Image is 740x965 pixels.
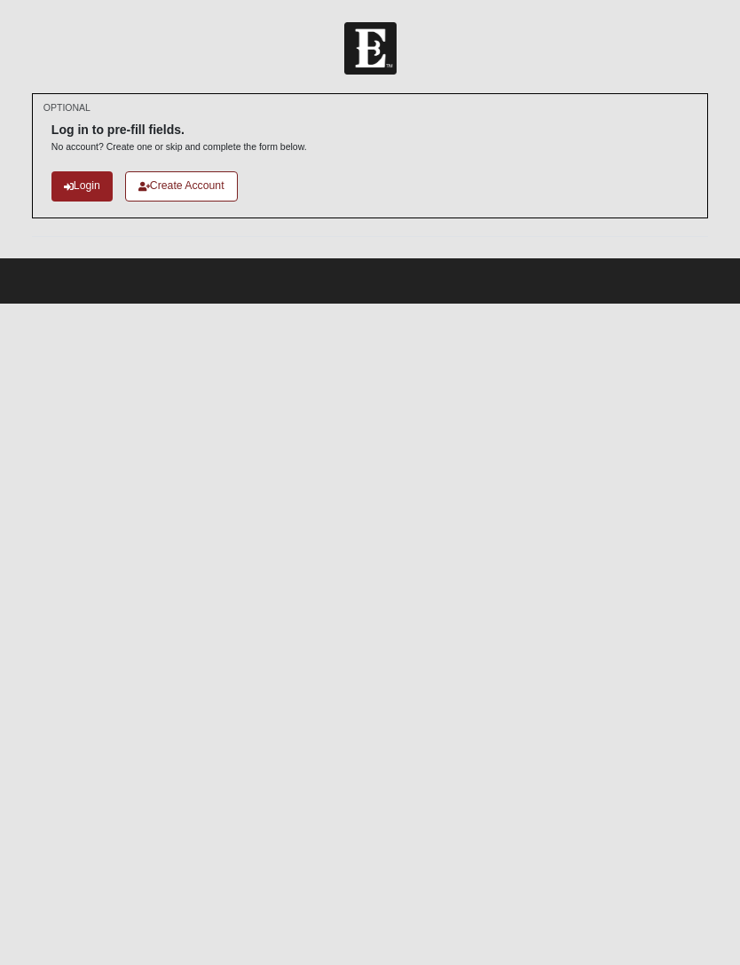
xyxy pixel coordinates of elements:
[51,123,307,138] h6: Log in to pre-fill fields.
[51,171,113,201] a: Login
[43,101,91,115] small: OPTIONAL
[51,140,307,154] p: No account? Create one or skip and complete the form below.
[344,22,397,75] img: Church of Eleven22 Logo
[125,171,238,201] a: Create Account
